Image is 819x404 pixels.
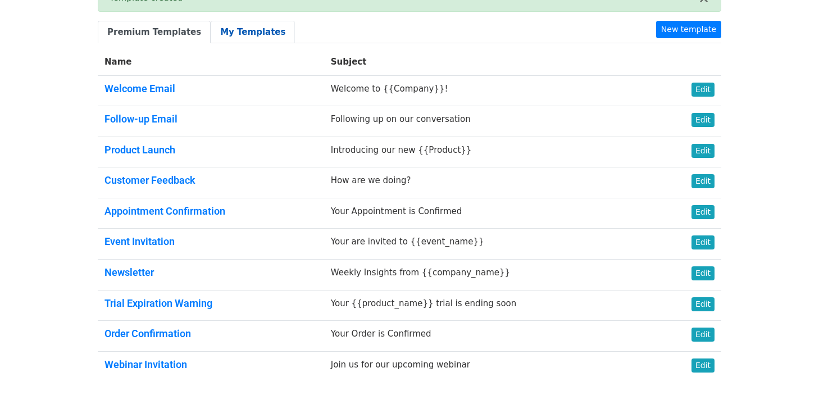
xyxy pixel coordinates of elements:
[104,113,178,125] a: Follow-up Email
[104,83,175,94] a: Welcome Email
[104,297,212,309] a: Trial Expiration Warning
[324,229,659,260] td: Your are invited to {{event_name}}
[691,266,715,280] a: Edit
[104,205,225,217] a: Appointment Confirmation
[104,235,175,247] a: Event Invitation
[324,49,659,75] th: Subject
[691,235,715,249] a: Edit
[104,266,154,278] a: Newsletter
[324,260,659,290] td: Weekly Insights from {{company_name}}
[98,49,324,75] th: Name
[104,174,195,186] a: Customer Feedback
[324,198,659,229] td: Your Appointment is Confirmed
[691,83,715,97] a: Edit
[691,297,715,311] a: Edit
[324,137,659,167] td: Introducing our new {{Product}}
[691,144,715,158] a: Edit
[104,328,191,339] a: Order Confirmation
[691,205,715,219] a: Edit
[656,21,721,38] a: New template
[324,290,659,321] td: Your {{product_name}} trial is ending soon
[324,321,659,352] td: Your Order is Confirmed
[324,167,659,198] td: How are we doing?
[104,358,187,370] a: Webinar Invitation
[98,21,211,44] a: Premium Templates
[691,358,715,373] a: Edit
[324,106,659,137] td: Following up on our conversation
[211,21,295,44] a: My Templates
[691,113,715,127] a: Edit
[104,144,175,156] a: Product Launch
[324,75,659,106] td: Welcome to {{Company}}!
[691,328,715,342] a: Edit
[691,174,715,188] a: Edit
[763,350,819,404] iframe: Chat Widget
[324,351,659,382] td: Join us for our upcoming webinar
